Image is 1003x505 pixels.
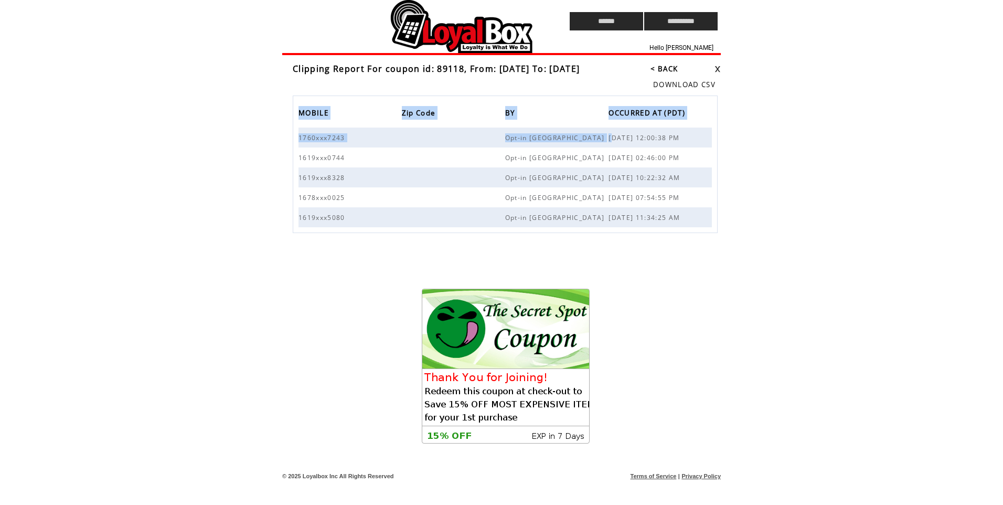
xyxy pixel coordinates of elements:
[505,153,607,162] span: Opt-in [GEOGRAPHIC_DATA]
[609,173,682,182] span: [DATE] 10:22:32 AM
[298,193,348,202] span: 1678xxx0025
[402,106,438,123] span: Zip Code
[298,106,331,123] span: MOBILE
[298,133,348,142] span: 1760xxx7243
[631,473,677,479] a: Terms of Service
[649,44,713,51] span: Hello [PERSON_NAME]
[681,473,721,479] a: Privacy Policy
[505,106,520,123] a: BY
[505,213,607,222] span: Opt-in [GEOGRAPHIC_DATA]
[609,193,682,202] span: [DATE] 07:54:55 PM
[298,173,348,182] span: 1619xxx8328
[505,173,607,182] span: Opt-in [GEOGRAPHIC_DATA]
[609,133,682,142] span: [DATE] 12:00:38 PM
[609,213,682,222] span: [DATE] 11:34:25 AM
[505,193,607,202] span: Opt-in [GEOGRAPHIC_DATA]
[653,80,716,89] a: DOWNLOAD CSV
[609,153,682,162] span: [DATE] 02:46:00 PM
[402,106,441,123] a: Zip Code
[650,64,678,73] a: < BACK
[505,106,518,123] span: BY
[609,106,690,123] a: OCCURRED AT (PDT)
[298,153,348,162] span: 1619xxx0744
[298,213,348,222] span: 1619xxx5080
[609,106,688,123] span: OCCURRED AT (PDT)
[678,473,680,479] span: |
[422,289,590,444] img: cell
[505,133,607,142] span: Opt-in [GEOGRAPHIC_DATA]
[282,473,394,479] span: © 2025 Loyalbox Inc All Rights Reserved
[298,106,334,123] a: MOBILE
[293,63,580,75] span: Clipping Report For coupon id: 89118, From: [DATE] To: [DATE]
